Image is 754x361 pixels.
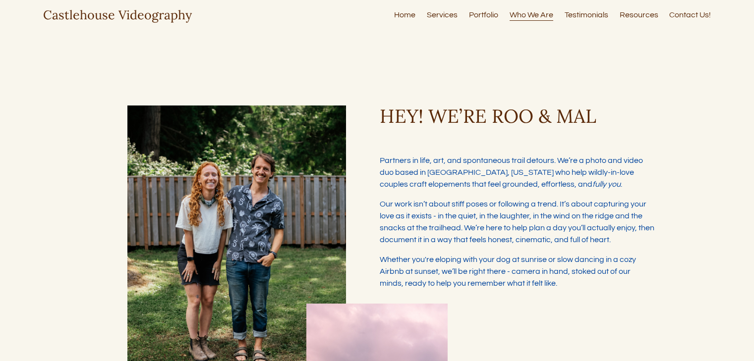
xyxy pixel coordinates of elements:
[469,8,498,22] a: Portfolio
[620,8,658,22] a: Resources
[394,8,415,22] a: Home
[565,8,608,22] a: Testimonials
[592,180,621,188] em: fully you
[43,7,192,23] a: Castlehouse Videography
[427,8,458,22] a: Services
[380,254,655,289] p: Whether you're eloping with your dog at sunrise or slow dancing in a cozy Airbnb at sunset, we’ll...
[380,198,655,246] p: Our work isn’t about stiff poses or following a trend. It’s about capturing your love as it exist...
[380,105,655,127] h3: HEY! WE’RE ROO & MAL
[380,143,655,190] p: Partners in life, art, and spontaneous trail detours. We’re a photo and video duo based in [GEOGR...
[510,8,553,22] a: Who We Are
[669,8,711,22] a: Contact Us!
